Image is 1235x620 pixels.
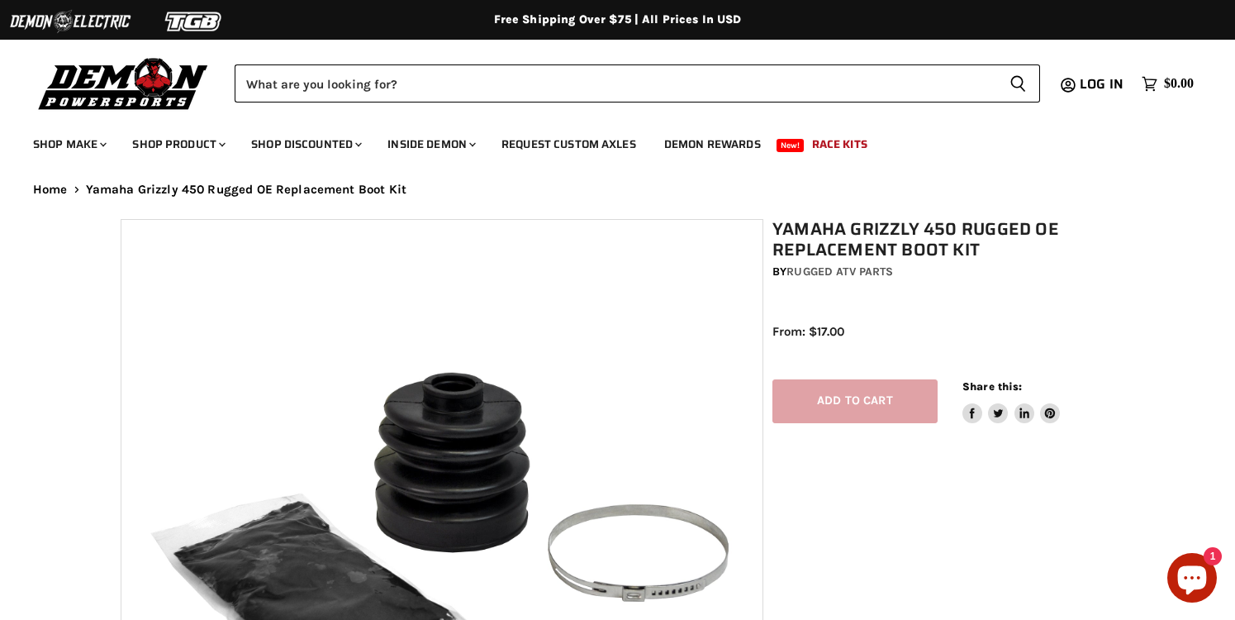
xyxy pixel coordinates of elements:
a: $0.00 [1133,72,1202,96]
img: Demon Electric Logo 2 [8,6,132,37]
a: Log in [1072,77,1133,92]
span: New! [777,139,805,152]
button: Search [996,64,1040,103]
span: $0.00 [1164,76,1194,92]
a: Demon Rewards [652,127,773,161]
span: From: $17.00 [772,324,844,339]
h1: Yamaha Grizzly 450 Rugged OE Replacement Boot Kit [772,219,1123,260]
a: Race Kits [800,127,880,161]
a: Inside Demon [375,127,486,161]
img: Demon Powersports [33,54,214,112]
input: Search [235,64,996,103]
div: by [772,263,1123,281]
span: Yamaha Grizzly 450 Rugged OE Replacement Boot Kit [86,183,406,197]
img: TGB Logo 2 [132,6,256,37]
a: Rugged ATV Parts [786,265,893,279]
span: Share this: [962,380,1022,393]
a: Request Custom Axles [489,127,648,161]
a: Shop Discounted [239,127,372,161]
inbox-online-store-chat: Shopify online store chat [1162,553,1222,607]
form: Product [235,64,1040,103]
a: Shop Make [21,127,116,161]
span: Log in [1080,74,1123,94]
ul: Main menu [21,121,1190,161]
a: Shop Product [120,127,235,161]
a: Home [33,183,68,197]
aside: Share this: [962,379,1061,423]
